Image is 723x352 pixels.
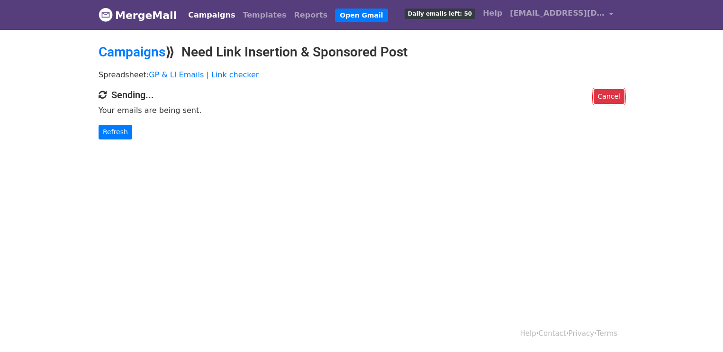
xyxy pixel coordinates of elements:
a: Campaigns [184,6,239,25]
a: Open Gmail [335,9,388,22]
a: Help [520,329,536,338]
a: [EMAIL_ADDRESS][DOMAIN_NAME] [506,4,617,26]
a: Reports [290,6,332,25]
a: Templates [239,6,290,25]
a: Terms [596,329,617,338]
h2: ⟫ Need Link Insertion & Sponsored Post [99,44,624,60]
span: [EMAIL_ADDRESS][DOMAIN_NAME] [510,8,605,19]
a: GP & LI Emails | Link checker [149,70,259,79]
span: Daily emails left: 50 [405,9,475,19]
a: Contact [539,329,566,338]
h4: Sending... [99,89,624,101]
a: Daily emails left: 50 [401,4,479,23]
a: Help [479,4,506,23]
a: Privacy [569,329,594,338]
p: Your emails are being sent. [99,105,624,115]
iframe: Chat Widget [676,306,723,352]
a: Refresh [99,125,132,139]
p: Spreadsheet: [99,70,624,80]
a: Cancel [594,89,624,104]
a: Campaigns [99,44,165,60]
img: MergeMail logo [99,8,113,22]
a: MergeMail [99,5,177,25]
